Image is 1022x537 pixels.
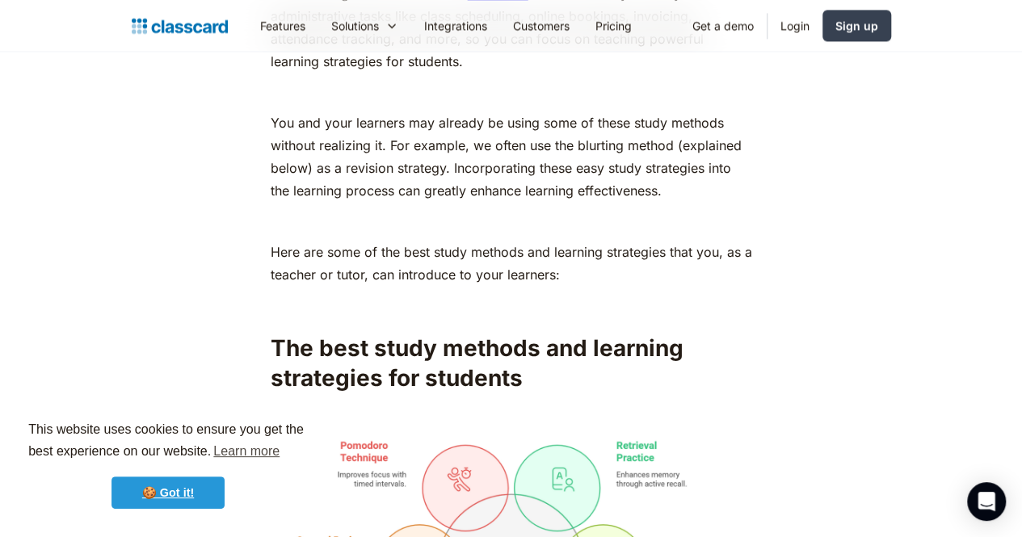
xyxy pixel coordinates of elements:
a: learn more about cookies [211,439,282,464]
strong: The best study methods and learning strategies for students [271,334,683,390]
a: Features [247,7,318,44]
p: Here are some of the best study methods and learning strategies that you, as a teacher or tutor, ... [271,241,752,286]
p: ‍ [271,210,752,233]
p: You and your learners may already be using some of these study methods without realizing it. For ... [271,111,752,202]
a: Pricing [582,7,645,44]
p: ‍ [271,294,752,317]
span: This website uses cookies to ensure you get the best experience on our website. [28,420,308,464]
p: ‍ [271,400,752,422]
a: Customers [500,7,582,44]
div: cookieconsent [13,405,323,524]
div: Solutions [318,7,411,44]
div: Sign up [835,17,878,34]
div: Open Intercom Messenger [967,482,1006,521]
a: Sign up [822,10,891,41]
a: home [132,15,228,37]
a: dismiss cookie message [111,476,225,509]
a: Get a demo [679,7,767,44]
a: Integrations [411,7,500,44]
div: Solutions [331,17,379,34]
p: ‍ [271,81,752,103]
a: Login [768,7,822,44]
